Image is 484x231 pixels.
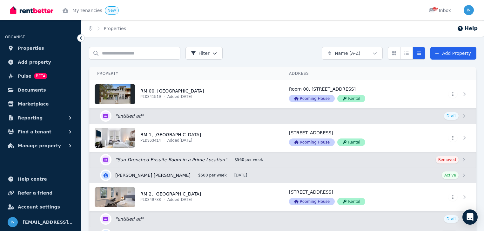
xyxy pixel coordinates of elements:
a: View details for Salome Marie Lenz [90,168,476,183]
span: Marketplace [18,100,49,108]
span: Refer a friend [18,189,52,197]
span: Documents [18,86,46,94]
img: RentBetter [10,5,53,15]
a: View details for RM 2, 4 Park Parade [281,183,422,211]
a: View details for RM 2, 4 Park Parade [422,183,476,211]
span: New [108,8,116,13]
button: Filter [185,47,223,60]
a: Properties [104,26,126,31]
a: Add property [5,56,76,68]
a: PulseBETA [5,70,76,82]
div: View options [388,47,425,60]
span: Find a tenant [18,128,51,136]
a: Edit listing: Sun-Drenched Ensuite Room in a Prime Location [90,152,476,167]
button: More options [448,193,457,201]
th: Address [281,67,422,80]
div: Open Intercom Messenger [462,209,478,225]
span: Add property [18,58,51,66]
button: Help [457,25,478,32]
a: Edit listing: [90,211,476,227]
span: [EMAIL_ADDRESS][DOMAIN_NAME] [23,218,73,226]
span: ORGANISE [5,35,25,39]
button: Expanded list view [413,47,425,60]
span: Account settings [18,203,60,211]
div: Inbox [429,7,451,14]
button: Compact list view [400,47,413,60]
a: Add Property [430,47,476,60]
span: Filter [191,50,210,56]
a: Help centre [5,173,76,185]
a: Account settings [5,201,76,213]
th: Property [90,67,282,80]
button: Reporting [5,112,76,124]
button: Name (A-Z) [322,47,383,60]
span: Reporting [18,114,43,122]
span: Name (A-Z) [335,50,360,56]
a: View details for RM 1, 4 Park Parade [281,124,422,152]
button: More options [448,90,457,98]
a: View details for RM 1, 4 Park Parade [90,124,281,152]
button: More options [448,134,457,142]
a: Edit listing: [90,108,476,124]
a: View details for RM 2, 4 Park Parade [90,183,281,211]
nav: Breadcrumb [81,20,134,37]
a: Properties [5,42,76,55]
button: Manage property [5,139,76,152]
a: View details for RM 00, 4 Park Parade [422,80,476,108]
img: info@museliving.com.au [464,5,474,15]
span: Pulse [18,72,31,80]
span: Properties [18,44,44,52]
img: info@museliving.com.au [8,217,18,227]
button: Card view [388,47,400,60]
span: BETA [34,73,47,79]
a: Refer a friend [5,187,76,199]
a: View details for RM 00, 4 Park Parade [90,80,281,108]
span: Manage property [18,142,61,150]
a: View details for RM 00, 4 Park Parade [281,80,422,108]
span: Help centre [18,175,47,183]
a: Documents [5,84,76,96]
a: Marketplace [5,98,76,110]
a: View details for RM 1, 4 Park Parade [422,124,476,152]
button: Find a tenant [5,125,76,138]
span: 12 [433,7,438,10]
